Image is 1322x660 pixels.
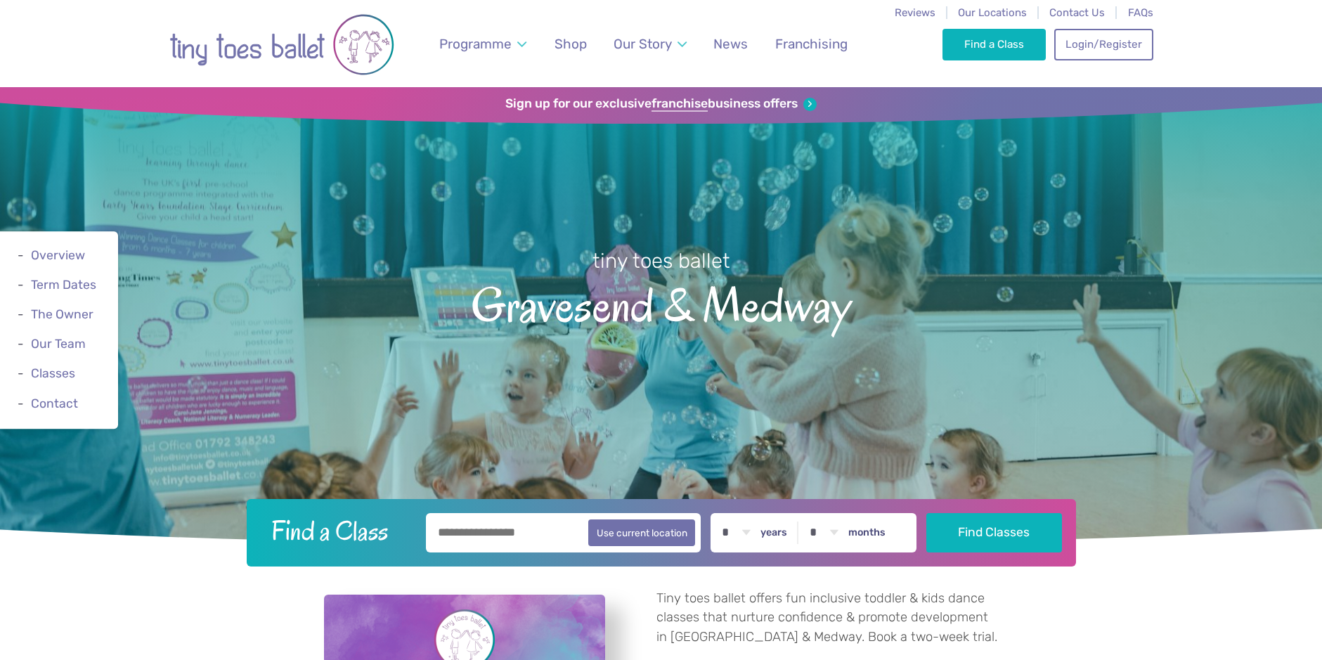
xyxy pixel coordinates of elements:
a: The Owner [31,307,93,321]
a: Reviews [895,6,935,19]
button: Use current location [588,519,696,546]
a: Overview [31,248,85,262]
a: Term Dates [31,278,96,292]
span: Programme [439,36,512,52]
label: years [760,526,787,539]
small: tiny toes ballet [592,249,730,273]
img: tiny toes ballet [169,9,394,80]
a: Shop [547,27,593,60]
a: Contact [31,396,78,410]
span: Gravesend & Medway [25,275,1297,332]
a: Classes [31,367,75,381]
strong: franchise [652,96,708,112]
a: FAQs [1128,6,1153,19]
a: Login/Register [1054,29,1153,60]
span: Franchising [775,36,848,52]
label: months [848,526,886,539]
a: News [707,27,755,60]
a: Sign up for our exclusivefranchisebusiness offers [505,96,817,112]
a: Our Locations [958,6,1027,19]
a: Programme [432,27,533,60]
button: Find Classes [926,513,1062,552]
a: Contact Us [1049,6,1105,19]
h2: Find a Class [260,513,416,548]
span: News [713,36,748,52]
p: Tiny toes ballet offers fun inclusive toddler & kids dance classes that nurture confidence & prom... [656,589,999,647]
a: Our Team [31,337,86,351]
a: Our Story [607,27,693,60]
a: Franchising [768,27,854,60]
span: Our Story [614,36,672,52]
span: Shop [555,36,587,52]
a: Find a Class [942,29,1046,60]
